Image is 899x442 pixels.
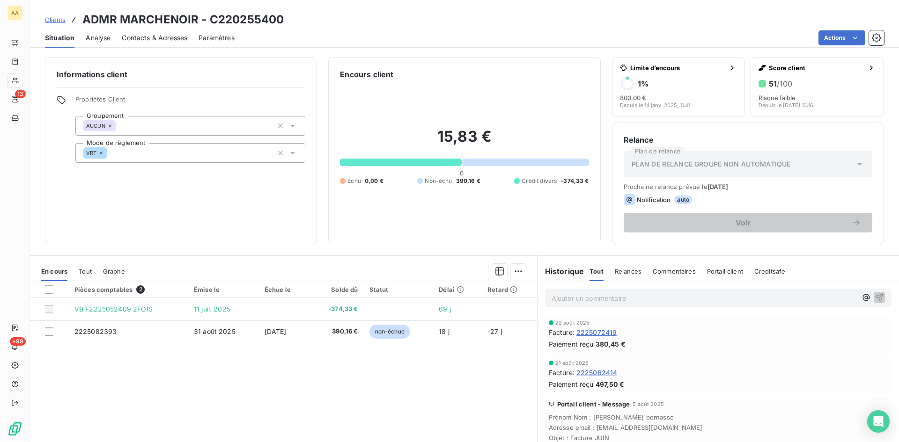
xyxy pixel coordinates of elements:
[194,305,230,313] span: 11 juil. 2025
[549,413,888,421] span: Prénom Nom : [PERSON_NAME] bernasse
[638,79,648,88] h6: 1 %
[456,177,480,185] span: 390,16 €
[596,339,626,349] span: 380,45 €
[74,305,153,313] span: VB F2225052409 2FOIS
[265,327,287,335] span: [DATE]
[74,285,183,294] div: Pièces comptables
[769,79,792,88] h6: 51
[45,16,66,23] span: Clients
[86,150,96,156] span: VRT
[615,268,641,275] span: Relances
[136,285,145,294] span: 2
[707,183,729,190] span: [DATE]
[522,177,557,185] span: Crédit divers
[75,95,305,109] span: Propriétés Client
[624,213,872,232] button: Voir
[57,69,305,80] h6: Informations client
[460,169,464,177] span: 0
[624,134,872,145] h6: Relance
[707,268,743,275] span: Portail client
[315,286,358,293] div: Solde dû
[194,327,236,335] span: 31 août 2025
[86,123,105,129] span: AUCUN
[576,327,617,337] span: 2225072419
[759,102,813,108] span: Depuis le [DATE] 10:16
[632,159,791,169] span: PLAN DE RELANCE GROUPE NON AUTOMATIQUE
[549,327,575,337] span: Facture :
[560,177,589,185] span: -374,33 €
[107,149,114,157] input: Ajouter une valeur
[439,327,449,335] span: 18 j
[596,379,624,389] span: 497,50 €
[549,368,575,377] span: Facture :
[576,368,618,377] span: 2225062414
[555,320,590,326] span: 22 août 2025
[45,33,74,43] span: Situation
[754,268,786,275] span: Creditsafe
[41,268,67,275] span: En cours
[439,305,451,313] span: 69 j
[116,122,123,130] input: Ajouter une valeur
[549,339,594,349] span: Paiement reçu
[759,94,796,101] span: Risque faible
[365,177,383,185] span: 0,00 €
[340,127,589,155] h2: 15,83 €
[86,33,111,43] span: Analyse
[103,268,125,275] span: Graphe
[315,304,358,314] span: -374,33 €
[199,33,235,43] span: Paramètres
[82,11,284,28] h3: ADMR MARCHENOIR - C220255400
[653,268,696,275] span: Commentaires
[769,64,864,72] span: Score client
[555,360,589,366] span: 21 août 2025
[674,196,692,204] span: auto
[867,410,890,433] div: Open Intercom Messenger
[751,57,884,117] button: Score client51/100Risque faibleDepuis le [DATE] 10:16
[818,30,865,45] button: Actions
[347,177,361,185] span: Échu
[340,69,393,80] h6: Encours client
[7,6,22,21] div: AA
[538,266,584,277] h6: Historique
[549,434,888,442] span: Objet : Facture JUIN
[590,268,604,275] span: Tout
[369,286,428,293] div: Statut
[549,424,888,431] span: Adresse email : [EMAIL_ADDRESS][DOMAIN_NAME]
[635,219,852,226] span: Voir
[549,379,594,389] span: Paiement reçu
[315,327,358,336] span: 390,16 €
[777,79,792,88] span: /100
[74,327,117,335] span: 2225082393
[369,325,410,339] span: non-échue
[637,196,671,203] span: Notification
[79,268,92,275] span: Tout
[624,183,872,190] span: Prochaine relance prévue le
[425,177,452,185] span: Non-échu
[45,15,66,24] a: Clients
[439,286,476,293] div: Délai
[265,286,303,293] div: Échue le
[633,401,664,407] span: 5 août 2025
[122,33,187,43] span: Contacts & Adresses
[612,57,745,117] button: Limite d’encours1%800,00 €Depuis le 14 janv. 2025, 11:41
[10,337,26,346] span: +99
[557,400,630,408] span: Portail client - Message
[630,64,725,72] span: Limite d’encours
[194,286,253,293] div: Émise le
[487,286,531,293] div: Retard
[487,327,502,335] span: -27 j
[15,90,26,98] span: 13
[620,94,646,101] span: 800,00 €
[7,421,22,436] img: Logo LeanPay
